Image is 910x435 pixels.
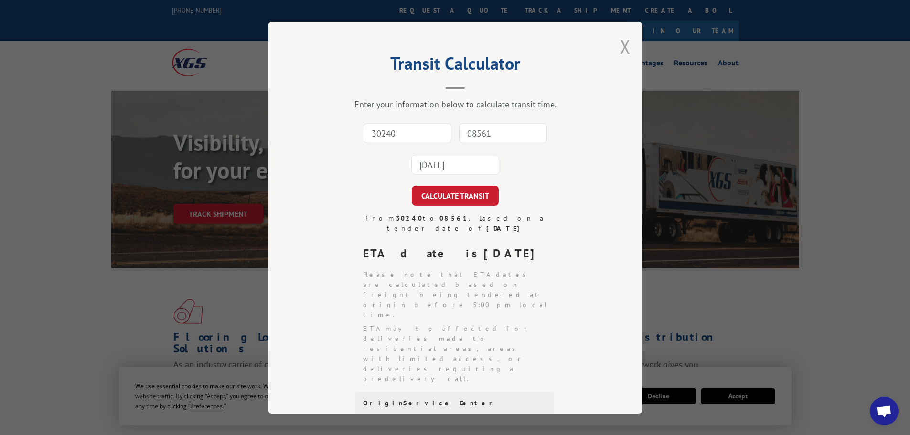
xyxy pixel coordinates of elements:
[396,214,423,223] strong: 30240
[316,57,595,75] h2: Transit Calculator
[486,224,524,233] strong: [DATE]
[483,246,543,261] strong: [DATE]
[439,214,469,223] strong: 08561
[363,270,555,320] li: Please note that ETA dates are calculated based on freight being tendered at origin before 5:00 p...
[412,186,499,206] button: CALCULATE TRANSIT
[363,399,546,407] div: Origin Service Center
[620,34,631,59] button: Close modal
[316,99,595,110] div: Enter your information below to calculate transit time.
[363,245,555,262] div: ETA date is
[364,123,451,143] input: Origin Zip
[459,123,547,143] input: Dest. Zip
[411,155,499,175] input: Tender Date
[363,324,555,384] li: ETA may be affected for deliveries made to residential areas, areas with limited access, or deliv...
[870,397,899,425] a: Open chat
[355,213,555,233] div: From to . Based on a tender date of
